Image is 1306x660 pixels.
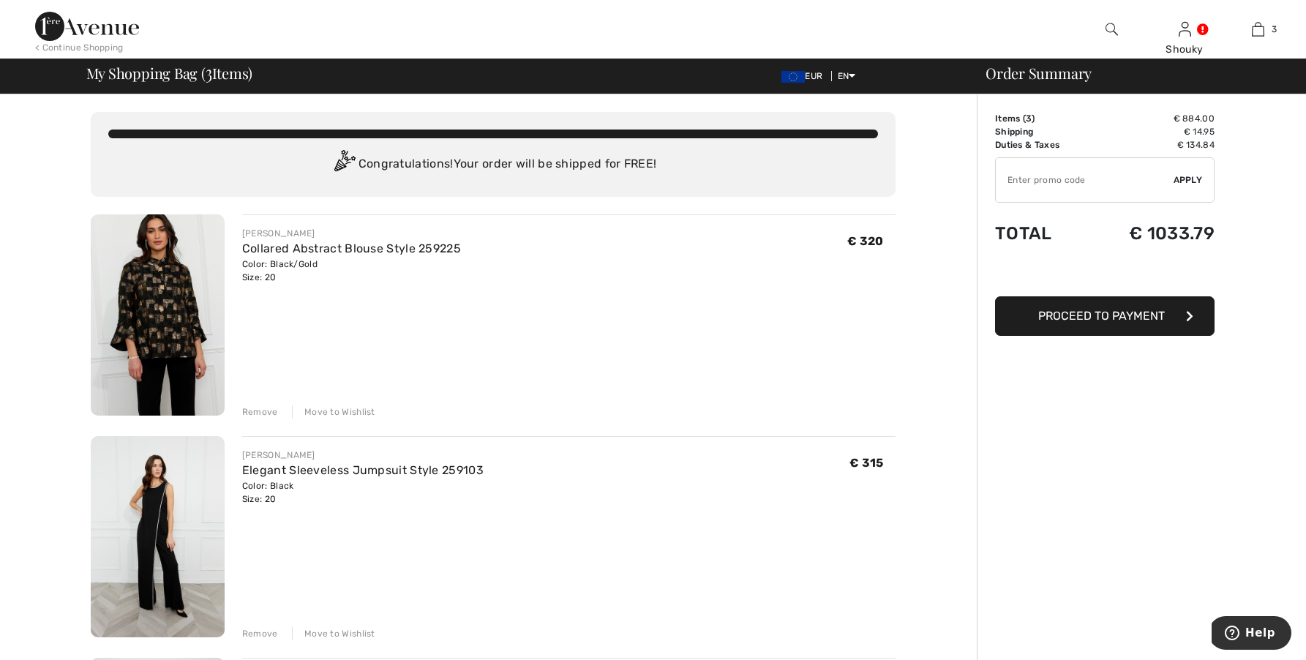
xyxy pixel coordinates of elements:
img: My Info [1179,20,1191,38]
div: Order Summary [968,66,1297,80]
input: Promo code [996,158,1174,202]
td: Total [995,209,1089,258]
img: 1ère Avenue [35,12,139,41]
button: Proceed to Payment [995,296,1215,336]
td: Shipping [995,125,1089,138]
a: Elegant Sleeveless Jumpsuit Style 259103 [242,463,484,477]
div: Remove [242,627,278,640]
span: 3 [206,62,212,81]
span: € 315 [849,456,884,470]
div: [PERSON_NAME] [242,449,484,462]
div: Shouky [1149,42,1220,57]
div: Congratulations! Your order will be shipped for FREE! [108,150,878,179]
span: Apply [1174,173,1203,187]
img: Congratulation2.svg [329,150,359,179]
div: Move to Wishlist [292,627,375,640]
a: 3 [1222,20,1294,38]
span: EUR [781,71,828,81]
span: Proceed to Payment [1038,309,1165,323]
span: 3 [1272,23,1277,36]
td: Items ( ) [995,112,1089,125]
img: search the website [1106,20,1118,38]
div: < Continue Shopping [35,41,124,54]
a: Sign In [1179,22,1191,36]
td: € 884.00 [1089,112,1215,125]
div: Move to Wishlist [292,405,375,419]
div: Color: Black Size: 20 [242,479,484,506]
img: Elegant Sleeveless Jumpsuit Style 259103 [91,436,225,637]
span: 3 [1026,113,1032,124]
td: € 1033.79 [1089,209,1215,258]
span: € 320 [847,234,884,248]
td: € 134.84 [1089,138,1215,151]
span: My Shopping Bag ( Items) [86,66,253,80]
img: My Bag [1252,20,1264,38]
div: Remove [242,405,278,419]
iframe: Opens a widget where you can find more information [1212,616,1291,653]
span: EN [838,71,856,81]
iframe: PayPal [995,258,1215,291]
td: € 14.95 [1089,125,1215,138]
a: Collared Abstract Blouse Style 259225 [242,241,461,255]
div: [PERSON_NAME] [242,227,461,240]
img: Collared Abstract Blouse Style 259225 [91,214,225,416]
div: Color: Black/Gold Size: 20 [242,258,461,284]
img: Euro [781,71,805,83]
td: Duties & Taxes [995,138,1089,151]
